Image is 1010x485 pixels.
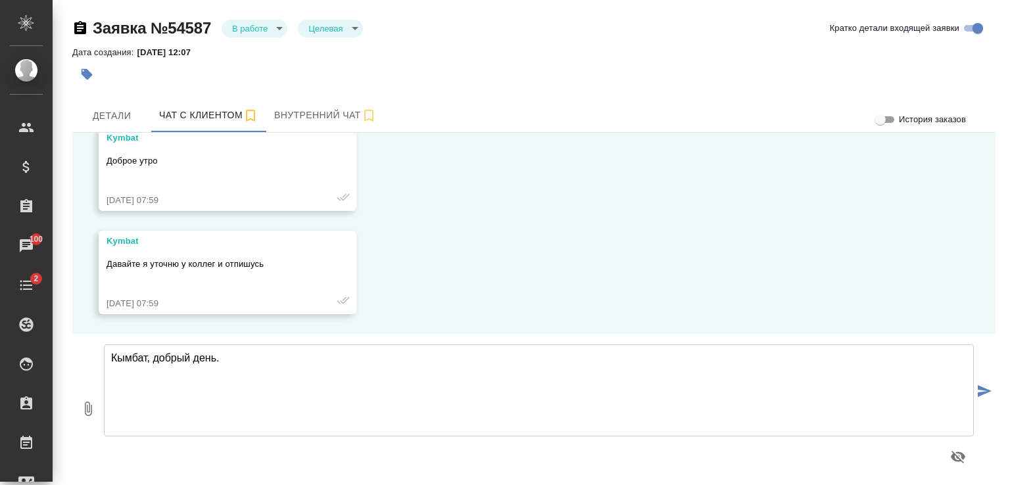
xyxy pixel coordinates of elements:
[107,258,310,271] p: Давайте я уточню у коллег и отпишусь
[3,229,49,262] a: 100
[72,20,88,36] button: Скопировать ссылку
[899,113,966,126] span: История заказов
[159,107,258,124] span: Чат с клиентом
[107,235,310,248] div: Kymbat
[26,272,46,285] span: 2
[22,233,51,246] span: 100
[304,23,347,34] button: Целевая
[93,19,211,37] a: Заявка №54587
[228,23,272,34] button: В работе
[243,108,258,124] svg: Подписаться
[72,60,101,89] button: Добавить тэг
[72,47,137,57] p: Дата создания:
[361,108,377,124] svg: Подписаться
[107,131,310,145] div: Kymbat
[107,154,310,168] p: Доброе утро
[298,20,362,37] div: В работе
[3,269,49,302] a: 2
[151,99,266,132] button: 77473387813 (Kymbat) - (undefined)
[830,22,959,35] span: Кратко детали входящей заявки
[107,194,310,207] div: [DATE] 07:59
[80,108,143,124] span: Детали
[942,441,974,473] button: Предпросмотр
[222,20,287,37] div: В работе
[137,47,201,57] p: [DATE] 12:07
[274,107,377,124] span: Внутренний чат
[107,297,310,310] div: [DATE] 07:59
